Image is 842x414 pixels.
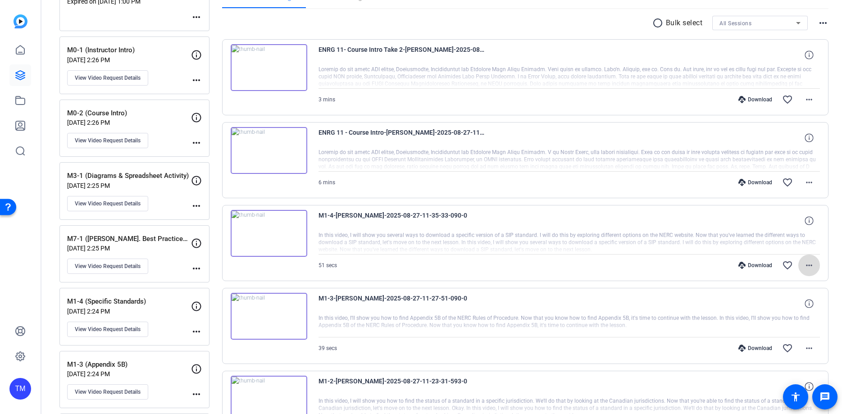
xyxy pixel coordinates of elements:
[782,177,793,188] mat-icon: favorite_border
[67,322,148,337] button: View Video Request Details
[319,345,337,351] span: 39 secs
[67,359,191,370] p: M1-3 (Appendix 5B)
[231,210,307,257] img: thumb-nail
[319,44,485,66] span: ENRG 11- Course Intro Take 2-[PERSON_NAME]-2025-08-27-11-56-21-587-0
[191,75,202,86] mat-icon: more_horiz
[67,384,148,400] button: View Video Request Details
[67,296,191,307] p: M1-4 (Specific Standards)
[652,18,666,28] mat-icon: radio_button_unchecked
[75,74,141,82] span: View Video Request Details
[67,70,148,86] button: View Video Request Details
[67,182,191,189] p: [DATE] 2:25 PM
[819,391,830,402] mat-icon: message
[67,259,148,274] button: View Video Request Details
[191,389,202,400] mat-icon: more_horiz
[231,44,307,91] img: thumb-nail
[782,260,793,271] mat-icon: favorite_border
[319,210,485,232] span: M1-4-[PERSON_NAME]-2025-08-27-11-35-33-090-0
[191,137,202,148] mat-icon: more_horiz
[67,370,191,378] p: [DATE] 2:24 PM
[75,263,141,270] span: View Video Request Details
[719,20,751,27] span: All Sessions
[67,56,191,64] p: [DATE] 2:26 PM
[67,171,191,181] p: M3-1 (Diagrams & Spreadsheet Activity)
[67,234,191,244] p: M7-1 ([PERSON_NAME]. Best Practices for Network Segment)
[818,18,828,28] mat-icon: more_horiz
[734,345,777,352] div: Download
[804,260,815,271] mat-icon: more_horiz
[319,96,335,103] span: 3 mins
[191,326,202,337] mat-icon: more_horiz
[67,245,191,252] p: [DATE] 2:25 PM
[804,343,815,354] mat-icon: more_horiz
[319,127,485,149] span: ENRG 11 - Course Intro-[PERSON_NAME]-2025-08-27-11-49-45-983-0
[191,263,202,274] mat-icon: more_horiz
[804,177,815,188] mat-icon: more_horiz
[319,293,485,314] span: M1-3-[PERSON_NAME]-2025-08-27-11-27-51-090-0
[14,14,27,28] img: blue-gradient.svg
[67,119,191,126] p: [DATE] 2:26 PM
[319,179,335,186] span: 6 mins
[67,133,148,148] button: View Video Request Details
[67,45,191,55] p: M0-1 (Instructor Intro)
[191,200,202,211] mat-icon: more_horiz
[734,262,777,269] div: Download
[319,262,337,268] span: 51 secs
[67,308,191,315] p: [DATE] 2:24 PM
[782,94,793,105] mat-icon: favorite_border
[75,137,141,144] span: View Video Request Details
[804,94,815,105] mat-icon: more_horiz
[75,326,141,333] span: View Video Request Details
[734,179,777,186] div: Download
[9,378,31,400] div: TM
[67,196,148,211] button: View Video Request Details
[67,108,191,118] p: M0-2 (Course Intro)
[782,343,793,354] mat-icon: favorite_border
[319,376,485,397] span: M1-2-[PERSON_NAME]-2025-08-27-11-23-31-593-0
[191,12,202,23] mat-icon: more_horiz
[790,391,801,402] mat-icon: accessibility
[231,127,307,174] img: thumb-nail
[666,18,703,28] p: Bulk select
[75,200,141,207] span: View Video Request Details
[734,96,777,103] div: Download
[75,388,141,396] span: View Video Request Details
[231,293,307,340] img: thumb-nail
